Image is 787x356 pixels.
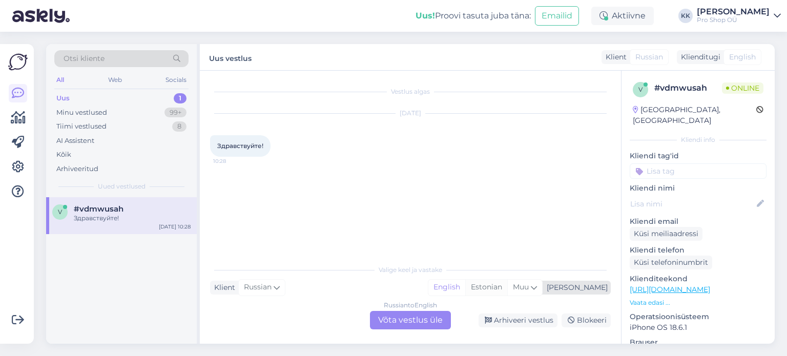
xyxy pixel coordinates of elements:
div: [GEOGRAPHIC_DATA], [GEOGRAPHIC_DATA] [633,104,756,126]
p: Kliendi nimi [630,183,767,194]
div: 8 [172,121,187,132]
div: 1 [174,93,187,103]
span: Uued vestlused [98,182,146,191]
div: # vdmwusah [654,82,722,94]
div: Vestlus algas [210,87,611,96]
div: Küsi meiliaadressi [630,227,702,241]
a: [URL][DOMAIN_NAME] [630,285,710,294]
img: Askly Logo [8,52,28,72]
div: Klienditugi [677,52,720,62]
div: Aktiivne [591,7,654,25]
input: Lisa nimi [630,198,755,210]
div: [DATE] 10:28 [159,223,191,231]
span: English [729,52,756,62]
div: Arhiveeri vestlus [479,313,557,327]
p: Kliendi tag'id [630,151,767,161]
p: Vaata edasi ... [630,298,767,307]
div: Arhiveeritud [56,164,98,174]
div: KK [678,9,693,23]
div: Kliendi info [630,135,767,144]
span: Здравствуйте! [217,142,263,150]
span: v [638,86,643,93]
div: Kõik [56,150,71,160]
div: English [428,280,465,295]
div: [PERSON_NAME] [543,282,608,293]
div: Blokeeri [562,313,611,327]
div: 99+ [164,108,187,118]
div: Valige keel ja vastake [210,265,611,275]
div: Klient [210,282,235,293]
div: All [54,73,66,87]
a: [PERSON_NAME]Pro Shop OÜ [697,8,781,24]
div: Здравствуйте! [74,214,191,223]
div: Web [106,73,124,87]
b: Uus! [416,11,435,20]
p: Operatsioonisüsteem [630,311,767,322]
div: Tiimi vestlused [56,121,107,132]
div: [PERSON_NAME] [697,8,770,16]
div: Estonian [465,280,507,295]
span: Muu [513,282,529,291]
div: [DATE] [210,109,611,118]
label: Uus vestlus [209,50,252,64]
p: Klienditeekond [630,274,767,284]
div: Proovi tasuta juba täna: [416,10,531,22]
span: Online [722,82,763,94]
p: Kliendi telefon [630,245,767,256]
span: #vdmwusah [74,204,123,214]
div: Russian to English [384,301,437,310]
div: Uus [56,93,70,103]
div: Pro Shop OÜ [697,16,770,24]
div: Võta vestlus üle [370,311,451,329]
div: AI Assistent [56,136,94,146]
span: Russian [635,52,663,62]
span: v [58,208,62,216]
p: Kliendi email [630,216,767,227]
p: Brauser [630,337,767,348]
input: Lisa tag [630,163,767,179]
p: iPhone OS 18.6.1 [630,322,767,333]
div: Minu vestlused [56,108,107,118]
div: Socials [163,73,189,87]
span: Otsi kliente [64,53,105,64]
div: Küsi telefoninumbrit [630,256,712,269]
span: Russian [244,282,272,293]
div: Klient [602,52,627,62]
span: 10:28 [213,157,252,165]
button: Emailid [535,6,579,26]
